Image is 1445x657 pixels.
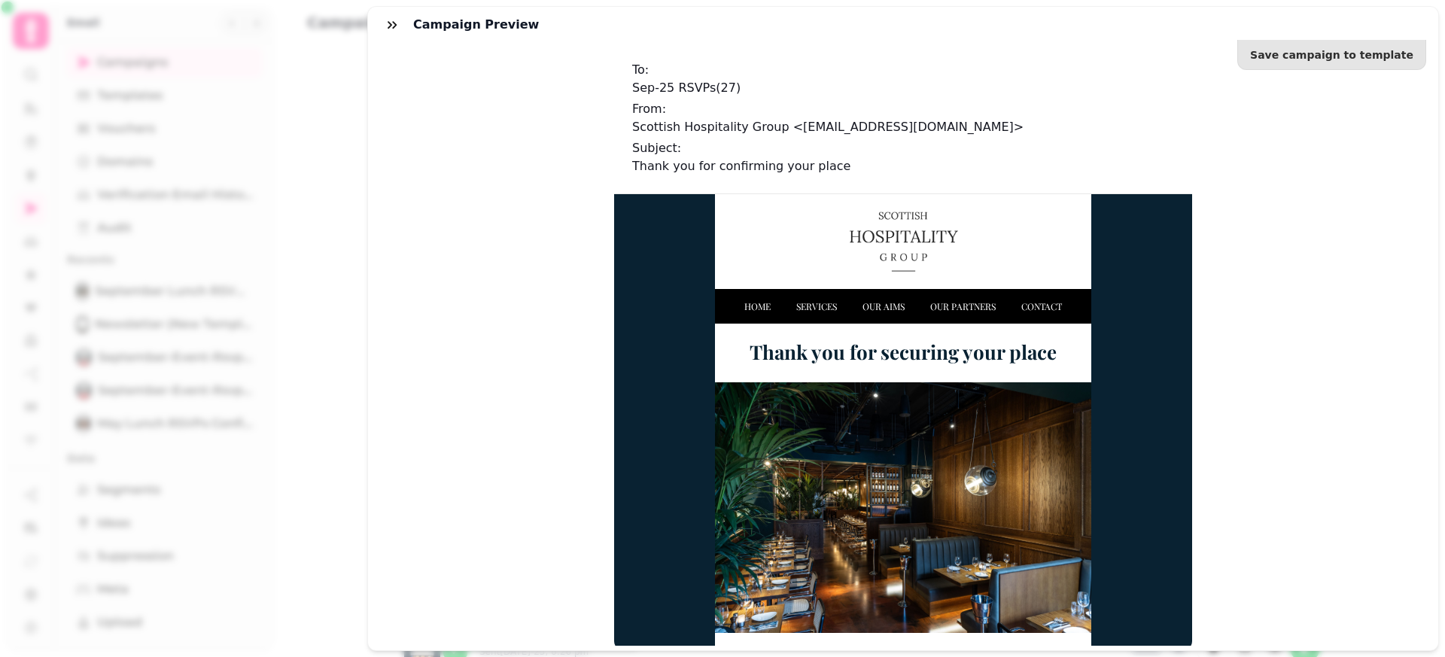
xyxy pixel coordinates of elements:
[632,79,1174,97] p: Sep-25 RSVPs ( 27 )
[632,61,1174,79] p: To:
[1250,50,1413,60] span: Save campaign to template
[632,118,1174,136] p: Scottish Hospitality Group <[EMAIL_ADDRESS][DOMAIN_NAME]>
[614,194,1192,646] iframe: email-window-popup
[632,139,1174,157] p: Subject:
[1237,40,1426,70] button: Save campaign to template
[413,16,545,34] h3: Campaign preview
[632,157,1174,175] p: Thank you for confirming your place
[632,100,1174,118] p: From:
